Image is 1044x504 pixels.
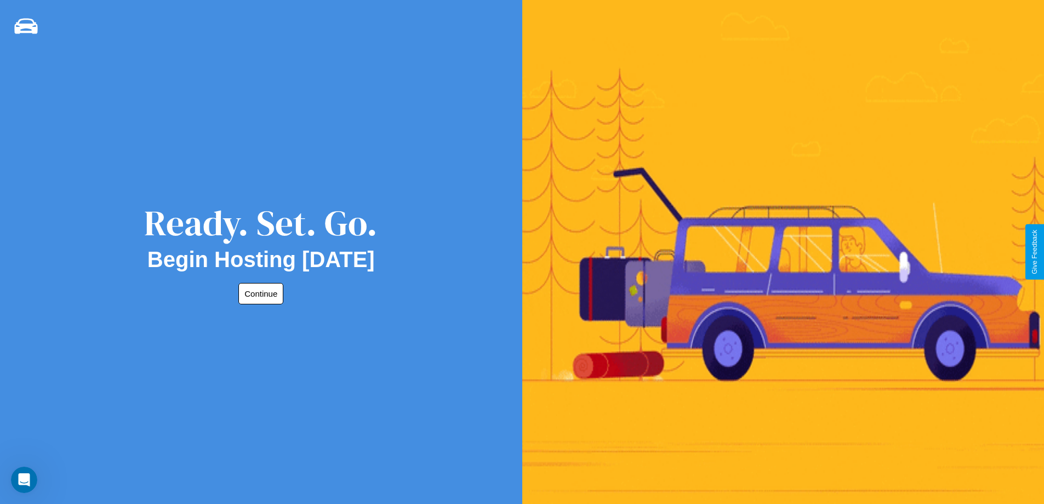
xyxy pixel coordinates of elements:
div: Give Feedback [1031,230,1039,274]
iframe: Intercom live chat [11,467,37,493]
h2: Begin Hosting [DATE] [147,247,375,272]
div: Ready. Set. Go. [144,199,378,247]
button: Continue [238,283,283,304]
